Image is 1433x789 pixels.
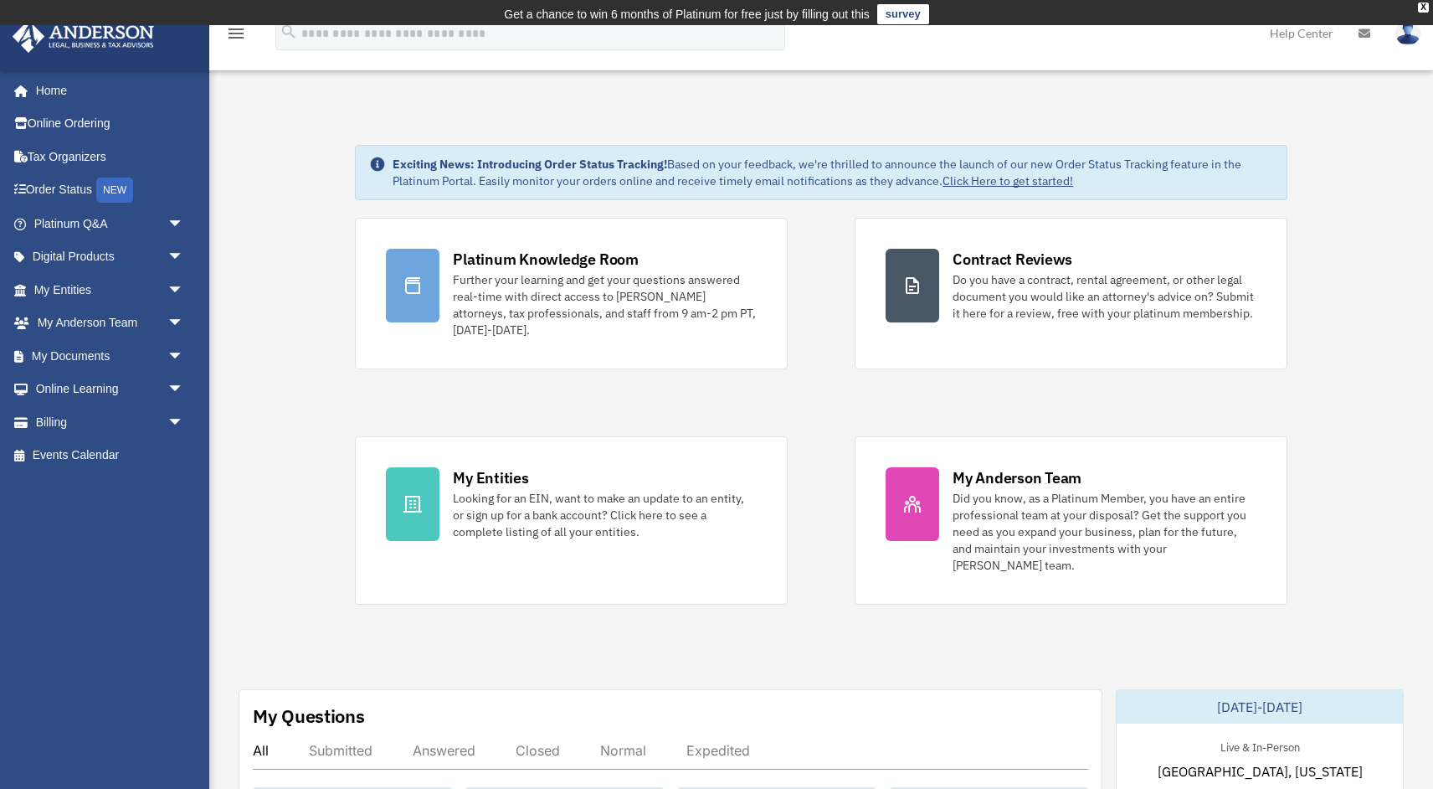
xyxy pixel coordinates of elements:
[953,249,1072,270] div: Contract Reviews
[1418,3,1429,13] div: close
[12,240,209,274] a: Digital Productsarrow_drop_down
[12,339,209,373] a: My Documentsarrow_drop_down
[355,218,788,369] a: Platinum Knowledge Room Further your learning and get your questions answered real-time with dire...
[393,157,667,172] strong: Exciting News: Introducing Order Status Tracking!
[953,271,1256,322] div: Do you have a contract, rental agreement, or other legal document you would like an attorney's ad...
[12,405,209,439] a: Billingarrow_drop_down
[226,29,246,44] a: menu
[355,436,788,605] a: My Entities Looking for an EIN, want to make an update to an entity, or sign up for a bank accoun...
[226,23,246,44] i: menu
[453,271,757,338] div: Further your learning and get your questions answered real-time with direct access to [PERSON_NAM...
[167,207,201,241] span: arrow_drop_down
[453,490,757,540] div: Looking for an EIN, want to make an update to an entity, or sign up for a bank account? Click her...
[1395,21,1420,45] img: User Pic
[167,273,201,307] span: arrow_drop_down
[96,178,133,203] div: NEW
[253,704,365,729] div: My Questions
[12,307,209,340] a: My Anderson Teamarrow_drop_down
[167,373,201,407] span: arrow_drop_down
[504,4,870,24] div: Get a chance to win 6 months of Platinum for free just by filling out this
[393,156,1273,189] div: Based on your feedback, we're thrilled to announce the launch of our new Order Status Tracking fe...
[877,4,929,24] a: survey
[253,742,269,759] div: All
[516,742,560,759] div: Closed
[1158,761,1363,781] span: [GEOGRAPHIC_DATA], [US_STATE]
[12,173,209,208] a: Order StatusNEW
[953,467,1081,488] div: My Anderson Team
[12,107,209,141] a: Online Ordering
[453,467,528,488] div: My Entities
[167,405,201,440] span: arrow_drop_down
[12,207,209,240] a: Platinum Q&Aarrow_drop_down
[167,240,201,275] span: arrow_drop_down
[1117,690,1403,724] div: [DATE]-[DATE]
[453,249,639,270] div: Platinum Knowledge Room
[12,140,209,173] a: Tax Organizers
[8,20,159,53] img: Anderson Advisors Platinum Portal
[12,273,209,307] a: My Entitiesarrow_drop_down
[855,436,1287,605] a: My Anderson Team Did you know, as a Platinum Member, you have an entire professional team at your...
[280,23,298,41] i: search
[12,439,209,472] a: Events Calendar
[12,74,201,107] a: Home
[309,742,372,759] div: Submitted
[167,339,201,374] span: arrow_drop_down
[855,218,1287,369] a: Contract Reviews Do you have a contract, rental agreement, or other legal document you would like...
[942,173,1073,188] a: Click Here to get started!
[686,742,750,759] div: Expedited
[953,490,1256,574] div: Did you know, as a Platinum Member, you have an entire professional team at your disposal? Get th...
[12,373,209,406] a: Online Learningarrow_drop_down
[167,307,201,341] span: arrow_drop_down
[1207,737,1313,755] div: Live & In-Person
[413,742,475,759] div: Answered
[600,742,646,759] div: Normal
